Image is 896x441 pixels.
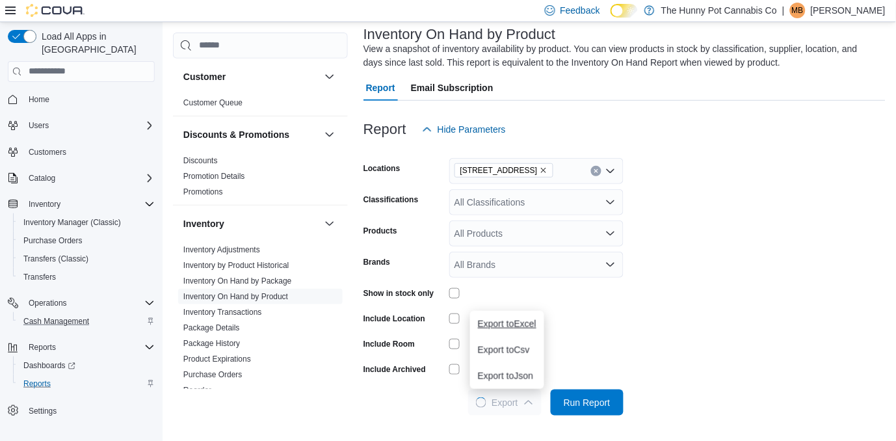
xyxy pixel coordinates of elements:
[792,3,804,18] span: MB
[478,371,536,381] span: Export to Json
[173,153,348,205] div: Discounts & Promotions
[470,363,544,389] button: Export toJson
[183,369,243,380] span: Purchase Orders
[183,370,243,379] a: Purchase Orders
[23,340,155,355] span: Reports
[591,166,601,176] button: Clear input
[564,396,611,409] span: Run Report
[183,187,223,197] span: Promotions
[18,314,155,329] span: Cash Management
[13,375,160,393] button: Reports
[26,4,85,17] img: Cova
[3,401,160,420] button: Settings
[417,116,511,142] button: Hide Parameters
[363,339,415,349] label: Include Room
[23,272,56,282] span: Transfers
[363,314,425,324] label: Include Location
[183,128,319,141] button: Discounts & Promotions
[183,276,292,286] span: Inventory On Hand by Package
[18,215,126,230] a: Inventory Manager (Classic)
[13,232,160,250] button: Purchase Orders
[23,170,155,186] span: Catalog
[173,242,348,419] div: Inventory
[790,3,806,18] div: Mackenzie Brewitt
[183,171,245,181] span: Promotion Details
[183,155,218,166] span: Discounts
[322,69,337,85] button: Customer
[23,340,61,355] button: Reports
[23,170,60,186] button: Catalog
[183,385,211,395] span: Reorder
[13,268,160,286] button: Transfers
[455,163,554,178] span: 198 Queen St
[411,75,494,101] span: Email Subscription
[3,116,160,135] button: Users
[23,295,72,311] button: Operations
[23,118,155,133] span: Users
[183,98,243,108] span: Customer Queue
[605,197,616,207] button: Open list of options
[23,403,62,419] a: Settings
[18,233,88,248] a: Purchase Orders
[540,167,547,174] button: Remove 198 Queen St from selection in this group
[3,142,160,161] button: Customers
[183,307,262,317] span: Inventory Transactions
[23,316,89,327] span: Cash Management
[363,257,390,267] label: Brands
[18,358,155,373] span: Dashboards
[23,196,155,212] span: Inventory
[183,323,240,332] a: Package Details
[183,386,211,395] a: Reorder
[661,3,777,18] p: The Hunny Pot Cannabis Co
[322,216,337,232] button: Inventory
[183,70,319,83] button: Customer
[183,354,251,364] span: Product Expirations
[183,245,260,254] a: Inventory Adjustments
[183,187,223,196] a: Promotions
[363,163,401,174] label: Locations
[173,95,348,116] div: Customer
[29,298,67,308] span: Operations
[611,4,638,18] input: Dark Mode
[18,251,155,267] span: Transfers (Classic)
[183,128,289,141] h3: Discounts & Promotions
[29,173,55,183] span: Catalog
[18,314,94,329] a: Cash Management
[18,269,155,285] span: Transfers
[13,213,160,232] button: Inventory Manager (Classic)
[183,261,289,270] a: Inventory by Product Historical
[605,166,616,176] button: Open list of options
[363,364,426,375] label: Include Archived
[23,235,83,246] span: Purchase Orders
[478,345,536,355] span: Export to Csv
[438,123,506,136] span: Hide Parameters
[18,358,81,373] a: Dashboards
[18,251,94,267] a: Transfers (Classic)
[478,319,536,329] span: Export to Excel
[18,376,56,392] a: Reports
[183,338,240,349] span: Package History
[23,402,155,418] span: Settings
[183,217,224,230] h3: Inventory
[18,215,155,230] span: Inventory Manager (Classic)
[29,342,56,353] span: Reports
[29,406,57,416] span: Settings
[3,294,160,312] button: Operations
[23,295,155,311] span: Operations
[23,217,121,228] span: Inventory Manager (Classic)
[183,70,226,83] h3: Customer
[363,42,879,70] div: View a snapshot of inventory availability by product. You can view products in stock by classific...
[183,98,243,107] a: Customer Queue
[366,75,395,101] span: Report
[29,120,49,131] span: Users
[363,122,406,137] h3: Report
[3,90,160,109] button: Home
[363,194,419,205] label: Classifications
[605,260,616,270] button: Open list of options
[782,3,785,18] p: |
[476,390,533,416] span: Export
[36,30,155,56] span: Load All Apps in [GEOGRAPHIC_DATA]
[29,94,49,105] span: Home
[183,172,245,181] a: Promotion Details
